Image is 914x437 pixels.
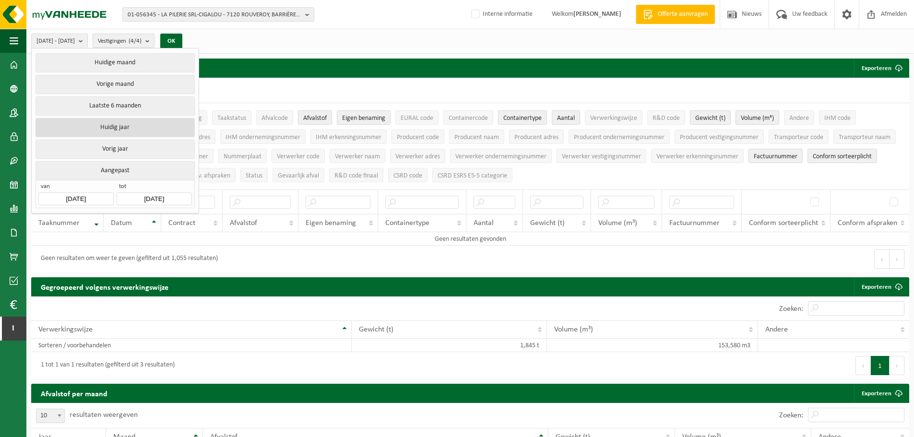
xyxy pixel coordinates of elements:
[450,149,552,163] button: Verwerker ondernemingsnummerVerwerker ondernemingsnummer: Activate to sort
[598,219,637,227] span: Volume (m³)
[449,130,504,144] button: Producent naamProducent naam: Activate to sort
[675,130,764,144] button: Producent vestigingsnummerProducent vestigingsnummer: Activate to sort
[352,339,547,352] td: 1,845 t
[31,232,909,246] td: Geen resultaten gevonden
[36,53,194,72] button: Huidige maand
[854,59,908,78] button: Exporteren
[160,34,182,49] button: OK
[31,277,178,296] h2: Gegroepeerd volgens verwerkingswijze
[474,219,494,227] span: Aantal
[552,110,580,125] button: AantalAantal: Activate to sort
[779,412,803,419] label: Zoeken:
[330,149,385,163] button: Verwerker naamVerwerker naam: Activate to sort
[890,356,904,375] button: Next
[36,250,218,268] div: Geen resultaten om weer te geven (gefilterd uit 1,055 resultaten)
[855,356,871,375] button: Previous
[573,11,621,18] strong: [PERSON_NAME]
[10,317,17,341] span: I
[557,149,646,163] button: Verwerker vestigingsnummerVerwerker vestigingsnummer: Activate to sort
[31,339,352,352] td: Sorteren / voorbehandelen
[469,7,533,22] label: Interne informatie
[769,130,829,144] button: Transporteur codeTransporteur code: Activate to sort
[395,110,439,125] button: EURAL codeEURAL code: Activate to sort
[218,149,267,163] button: NummerplaatNummerplaat: Activate to sort
[342,115,385,122] span: Eigen benaming
[38,326,93,333] span: Verwerkingswijze
[509,130,564,144] button: Producent adresProducent adres: Activate to sort
[273,168,324,182] button: Gevaarlijk afval : Activate to sort
[303,115,327,122] span: Afvalstof
[36,161,194,180] button: Aangepast
[449,115,488,122] span: Containercode
[695,115,725,122] span: Gewicht (t)
[388,168,427,182] button: CSRD codeCSRD code: Activate to sort
[503,115,542,122] span: Containertype
[647,110,685,125] button: R&D codeR&amp;D code: Activate to sort
[393,172,422,179] span: CSRD code
[789,115,809,122] span: Andere
[669,219,720,227] span: Factuurnummer
[498,110,547,125] button: ContainertypeContainertype: Activate to sort
[557,115,575,122] span: Aantal
[833,130,896,144] button: Transporteur naamTransporteur naam: Activate to sort
[547,339,758,352] td: 153,580 m3
[432,168,512,182] button: CSRD ESRS E5-5 categorieCSRD ESRS E5-5 categorie: Activate to sort
[562,153,641,160] span: Verwerker vestigingsnummer
[36,409,65,423] span: 10
[385,219,429,227] span: Containertype
[813,153,872,160] span: Conform sorteerplicht
[36,357,175,374] div: 1 tot 1 van 1 resultaten (gefilterd uit 3 resultaten)
[256,110,293,125] button: AfvalcodeAfvalcode: Activate to sort
[246,172,262,179] span: Status
[230,219,257,227] span: Afvalstof
[390,149,445,163] button: Verwerker adresVerwerker adres: Activate to sort
[854,277,908,296] a: Exporteren
[438,172,507,179] span: CSRD ESRS E5-5 categorie
[530,219,565,227] span: Gewicht (t)
[455,153,546,160] span: Verwerker ondernemingsnummer
[655,10,710,19] span: Offerte aanvragen
[298,110,332,125] button: AfvalstofAfvalstof: Activate to sort
[70,411,138,419] label: resultaten weergeven
[337,110,391,125] button: Eigen benamingEigen benaming: Activate to sort
[401,115,433,122] span: EURAL code
[277,153,320,160] span: Verwerker code
[240,168,268,182] button: StatusStatus: Activate to sort
[395,153,440,160] span: Verwerker adres
[754,153,797,160] span: Factuurnummer
[272,149,325,163] button: Verwerker codeVerwerker code: Activate to sort
[574,134,665,141] span: Producent ondernemingsnummer
[117,183,191,192] span: tot
[651,149,744,163] button: Verwerker erkenningsnummerVerwerker erkenningsnummer: Activate to sort
[784,110,814,125] button: AndereAndere: Activate to sort
[226,134,300,141] span: IHM ondernemingsnummer
[636,5,715,24] a: Offerte aanvragen
[765,326,788,333] span: Andere
[749,219,818,227] span: Conform sorteerplicht
[93,34,154,48] button: Vestigingen(4/4)
[36,118,194,137] button: Huidig jaar
[310,130,387,144] button: IHM erkenningsnummerIHM erkenningsnummer: Activate to sort
[656,153,738,160] span: Verwerker erkenningsnummer
[36,34,75,48] span: [DATE] - [DATE]
[871,356,890,375] button: 1
[748,149,803,163] button: FactuurnummerFactuurnummer: Activate to sort
[741,115,774,122] span: Volume (m³)
[316,134,381,141] span: IHM erkenningsnummer
[111,219,132,227] span: Datum
[569,130,670,144] button: Producent ondernemingsnummerProducent ondernemingsnummer: Activate to sort
[824,115,851,122] span: IHM code
[335,153,380,160] span: Verwerker naam
[98,34,142,48] span: Vestigingen
[36,96,194,116] button: Laatste 6 maanden
[392,130,444,144] button: Producent codeProducent code: Activate to sort
[585,110,642,125] button: VerwerkingswijzeVerwerkingswijze: Activate to sort
[122,7,314,22] button: 01-056345 - LA PILERIE SRL-CIGALOU - 7120 ROUVEROY, BARRIÈRE D'AUBREUX 2
[212,110,251,125] button: TaakstatusTaakstatus: Activate to sort
[129,38,142,44] count: (4/4)
[329,168,383,182] button: R&D code finaalR&amp;D code finaal: Activate to sort
[36,75,194,94] button: Vorige maand
[168,219,195,227] span: Contract
[819,110,856,125] button: IHM codeIHM code: Activate to sort
[334,172,378,179] span: R&D code finaal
